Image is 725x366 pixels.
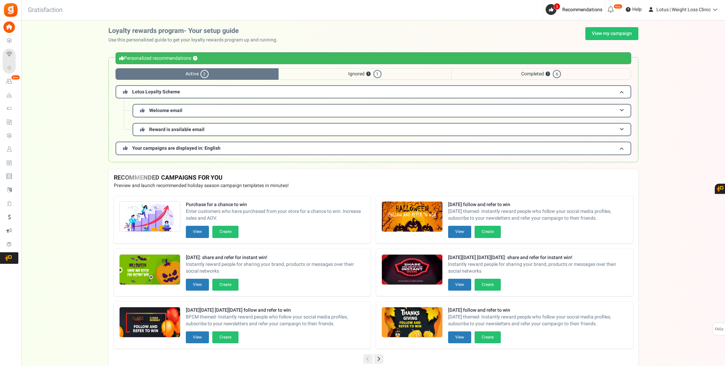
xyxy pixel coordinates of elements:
span: 6 [553,70,561,78]
img: Recommended Campaigns [382,255,442,285]
span: Instantly reward people for sharing your brand, products or messages over their social networks [186,261,365,275]
button: View [186,226,209,238]
button: ? [193,56,197,61]
strong: [DATE]: share and refer for instant win! [186,254,365,261]
strong: [DATE][DATE] [DATE][DATE]: share and refer for instant win! [448,254,627,261]
button: Create [212,279,238,291]
button: Create [212,226,238,238]
span: 3 [200,70,209,78]
button: ? [546,72,550,76]
a: 3 Recommendations [546,4,605,15]
span: FAQs [714,323,724,336]
button: Create [212,331,238,343]
img: Recommended Campaigns [382,307,442,338]
h3: Gratisfaction [20,3,70,17]
span: Your campaigns are displayed in: English [132,145,220,152]
span: 1 [373,70,382,78]
span: Welcome email [149,107,182,114]
p: Preview and launch recommended holiday season campaign templates in minutes! [114,182,633,189]
strong: Purchase for a chance to win [186,201,365,208]
button: Create [475,279,501,291]
span: Ignored [279,68,451,80]
strong: [DATE] follow and refer to win [448,307,627,314]
a: New [3,76,18,87]
p: Use this personalized guide to get your loyalty rewards program up and running. [108,37,283,43]
span: Help [631,6,642,13]
img: Gratisfaction [3,2,18,18]
button: Create [475,331,501,343]
span: Recommendations [562,6,602,13]
button: View [186,279,209,291]
img: Recommended Campaigns [120,202,180,232]
span: 3 [554,3,560,10]
button: View [448,226,471,238]
span: Lotus Loyalty Scheme [132,88,180,95]
button: View [448,279,471,291]
strong: [DATE] follow and refer to win [448,201,627,208]
span: Reward is available email [149,126,205,133]
span: Completed [451,68,631,80]
span: Active [116,68,279,80]
span: Enter customers who have purchased from your store for a chance to win. Increase sales and AOV. [186,208,365,222]
button: ? [366,72,371,76]
strong: [DATE][DATE] [DATE][DATE] follow and refer to win [186,307,365,314]
img: Recommended Campaigns [382,202,442,232]
a: Help [623,4,644,15]
h4: RECOMMENDED CAMPAIGNS FOR YOU [114,175,633,181]
button: View [448,331,471,343]
em: New [11,75,20,80]
h2: Loyalty rewards program- Your setup guide [108,27,283,35]
img: Recommended Campaigns [120,255,180,285]
a: View my campaign [585,27,638,40]
span: BFCM themed- Instantly reward people who follow your social media profiles, subscribe to your new... [186,314,365,327]
span: Lotus | Weight Loss Clinic [656,6,711,13]
div: Personalized recommendations [116,52,631,64]
span: Instantly reward people for sharing your brand, products or messages over their social networks [448,261,627,275]
button: View [186,331,209,343]
button: Create [475,226,501,238]
em: New [614,4,622,9]
img: Recommended Campaigns [120,307,180,338]
span: [DATE] themed- Instantly reward people who follow your social media profiles, subscribe to your n... [448,314,627,327]
span: [DATE] themed- Instantly reward people who follow your social media profiles, subscribe to your n... [448,208,627,222]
